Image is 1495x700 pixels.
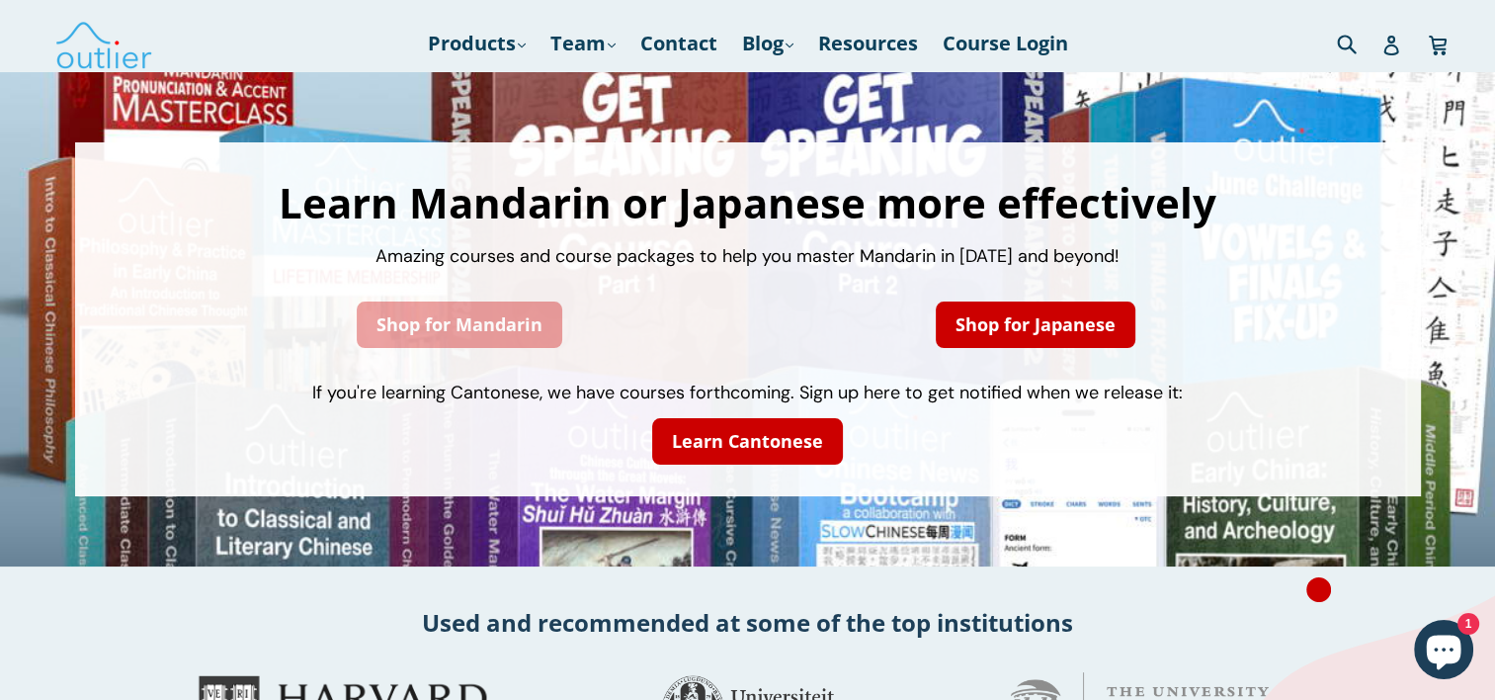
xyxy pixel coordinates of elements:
[540,26,625,61] a: Team
[312,381,1183,404] span: If you're learning Cantonese, we have courses forthcoming. Sign up here to get notified when we r...
[95,182,1401,223] h1: Learn Mandarin or Japanese more effectively
[652,418,843,465] a: Learn Cantonese
[418,26,536,61] a: Products
[936,302,1135,348] a: Shop for Japanese
[357,302,562,348] a: Shop for Mandarin
[1408,620,1479,684] inbox-online-store-chat: Shopify online store chat
[630,26,727,61] a: Contact
[375,244,1120,268] span: Amazing courses and course packages to help you master Mandarin in [DATE] and beyond!
[732,26,803,61] a: Blog
[1332,23,1386,63] input: Search
[933,26,1078,61] a: Course Login
[808,26,928,61] a: Resources
[54,15,153,72] img: Outlier Linguistics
